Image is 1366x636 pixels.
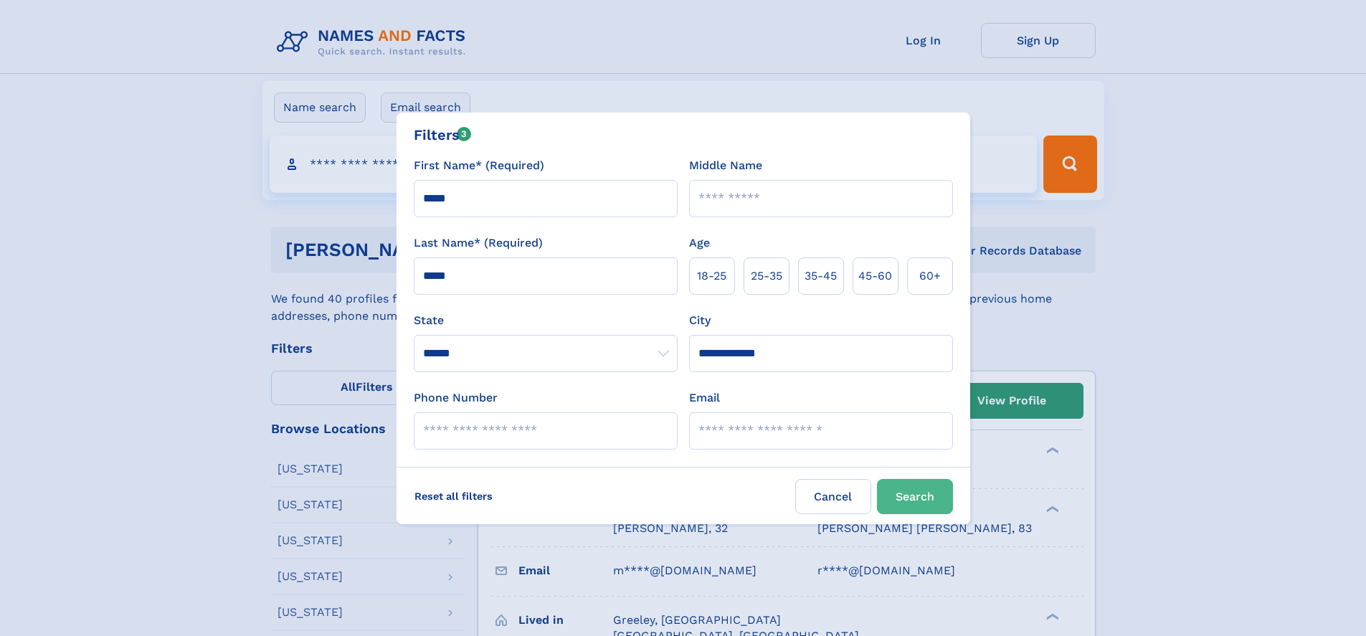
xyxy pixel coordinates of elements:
[689,389,720,407] label: Email
[751,267,782,285] span: 25‑35
[414,157,544,174] label: First Name* (Required)
[414,234,543,252] label: Last Name* (Required)
[697,267,726,285] span: 18‑25
[405,479,502,513] label: Reset all filters
[795,479,871,514] label: Cancel
[858,267,892,285] span: 45‑60
[414,312,678,329] label: State
[414,124,472,146] div: Filters
[805,267,837,285] span: 35‑45
[689,312,711,329] label: City
[689,234,710,252] label: Age
[877,479,953,514] button: Search
[689,157,762,174] label: Middle Name
[414,389,498,407] label: Phone Number
[919,267,941,285] span: 60+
